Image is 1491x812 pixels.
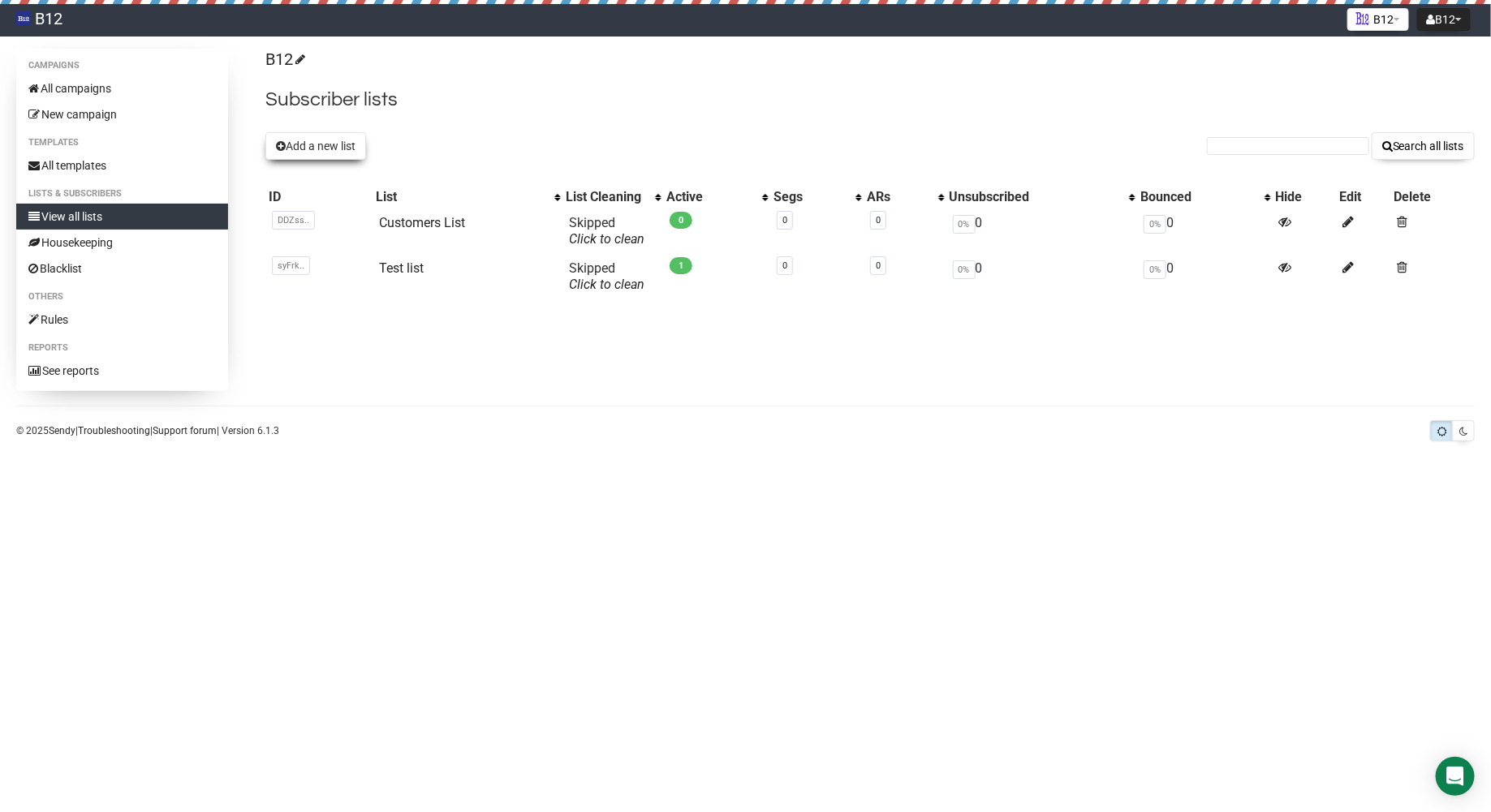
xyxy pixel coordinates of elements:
th: Hide: No sort applied, sorting is disabled [1273,186,1337,208]
div: Bounced [1140,189,1256,205]
button: B12 [1417,8,1471,31]
button: B12 [1347,8,1409,31]
button: Add a new list [265,132,366,160]
th: Edit: No sort applied, sorting is disabled [1336,186,1390,208]
a: Customers List [379,215,465,230]
a: Troubleshooting [78,425,150,436]
a: Click to clean [569,231,644,247]
a: Housekeeping [16,230,228,256]
th: List: No sort applied, activate to apply an ascending sort [373,186,562,208]
td: 0 [946,254,1138,299]
a: View all lists [16,204,228,230]
td: 0 [946,208,1138,254]
a: 0 [876,260,881,271]
li: Reports [16,338,228,358]
a: All templates [16,153,228,178]
a: Click to clean [569,277,644,292]
span: syFrk.. [272,256,310,275]
td: 0 [1137,254,1273,299]
span: 0% [953,215,976,234]
div: Delete [1394,189,1472,205]
p: © 2025 | | | Version 6.1.3 [16,422,279,440]
span: 0% [1144,215,1166,234]
th: Bounced: No sort applied, activate to apply an ascending sort [1137,186,1273,208]
img: 1.png [1356,12,1369,25]
th: ID: No sort applied, sorting is disabled [265,186,373,208]
a: See reports [16,358,228,384]
a: 0 [876,215,881,226]
a: New campaign [16,101,228,127]
li: Templates [16,133,228,153]
span: Skipped [569,260,644,292]
img: 83d8429b531d662e2d1277719739fdde [16,11,31,26]
div: Segs [774,189,847,205]
div: ID [269,189,369,205]
div: Hide [1276,189,1334,205]
th: List Cleaning: No sort applied, activate to apply an ascending sort [562,186,663,208]
div: ARs [867,189,930,205]
th: Segs: No sort applied, activate to apply an ascending sort [770,186,864,208]
button: Search all lists [1372,132,1475,160]
a: Sendy [49,425,75,436]
th: ARs: No sort applied, activate to apply an ascending sort [864,186,946,208]
th: Delete: No sort applied, sorting is disabled [1390,186,1475,208]
a: 0 [782,215,787,226]
td: 0 [1137,208,1273,254]
div: Unsubscribed [950,189,1122,205]
li: Lists & subscribers [16,184,228,204]
span: 0% [1144,260,1166,279]
a: All campaigns [16,75,228,101]
h2: Subscriber lists [265,85,1475,114]
th: Unsubscribed: No sort applied, activate to apply an ascending sort [946,186,1138,208]
span: Skipped [569,215,644,247]
a: Support forum [153,425,217,436]
a: Test list [379,260,424,276]
div: Open Intercom Messenger [1436,757,1475,796]
a: Rules [16,307,228,333]
div: Edit [1339,189,1387,205]
span: 0% [953,260,976,279]
div: List [376,189,546,205]
div: List Cleaning [566,189,647,205]
a: B12 [265,49,303,69]
li: Others [16,287,228,307]
a: Blacklist [16,256,228,281]
th: Active: No sort applied, activate to apply an ascending sort [663,186,770,208]
a: 0 [782,260,787,271]
li: Campaigns [16,56,228,75]
span: DDZss.. [272,211,315,230]
div: Active [666,189,754,205]
span: 0 [670,212,692,229]
span: 1 [670,257,692,274]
